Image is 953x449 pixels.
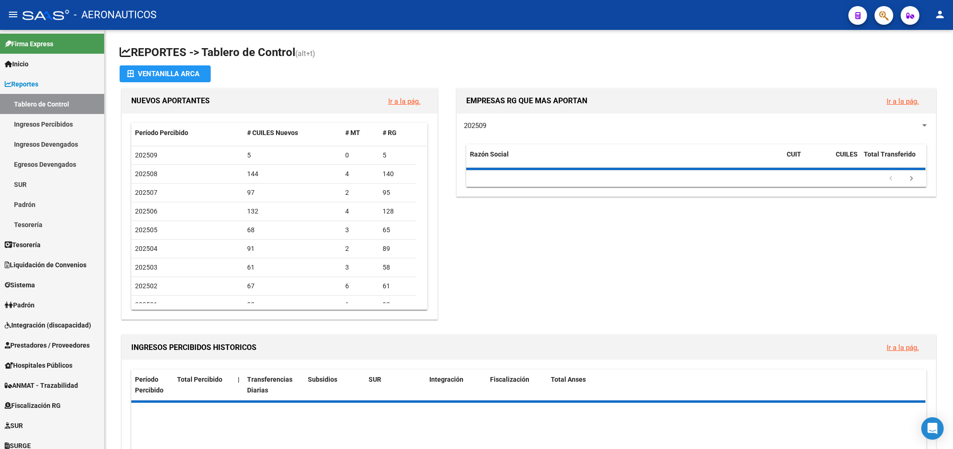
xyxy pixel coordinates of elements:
datatable-header-cell: Período Percibido [131,370,173,400]
span: Período Percibido [135,129,188,136]
span: CUILES [836,150,858,158]
datatable-header-cell: Total Anses [547,370,915,400]
a: Ir a la pág. [388,97,420,106]
span: Fiscalización RG [5,400,61,411]
div: 128 [383,206,412,217]
button: Ir a la pág. [381,93,428,110]
datatable-header-cell: Integración [426,370,486,400]
span: 202508 [135,170,157,178]
span: SUR [5,420,23,431]
div: 2 [345,243,375,254]
span: # MT [345,129,360,136]
span: 202505 [135,226,157,234]
datatable-header-cell: # MT [341,123,379,143]
span: - AERONAUTICOS [74,5,156,25]
span: 202502 [135,282,157,290]
div: 5 [383,150,412,161]
datatable-header-cell: | [234,370,243,400]
span: 202503 [135,264,157,271]
button: Ir a la pág. [879,339,926,356]
datatable-header-cell: SUR [365,370,426,400]
div: 68 [247,225,338,235]
datatable-header-cell: CUILES [832,144,860,175]
div: Open Intercom Messenger [921,417,944,440]
span: Fiscalización [490,376,529,383]
span: Padrón [5,300,35,310]
div: 95 [383,187,412,198]
datatable-header-cell: CUIT [783,144,832,175]
span: INGRESOS PERCIBIDOS HISTORICOS [131,343,256,352]
span: 202501 [135,301,157,308]
h1: REPORTES -> Tablero de Control [120,45,938,61]
div: 4 [345,206,375,217]
span: Inicio [5,59,28,69]
datatable-header-cell: # CUILES Nuevos [243,123,341,143]
span: 202506 [135,207,157,215]
div: 65 [383,225,412,235]
span: (alt+t) [295,49,315,58]
span: | [238,376,240,383]
div: 61 [247,262,338,273]
mat-icon: person [934,9,946,20]
div: 3 [345,225,375,235]
datatable-header-cell: Subsidios [304,370,365,400]
div: 0 [345,150,375,161]
div: 98 [247,299,338,310]
span: ANMAT - Trazabilidad [5,380,78,391]
div: 5 [247,150,338,161]
span: 202504 [135,245,157,252]
div: 67 [247,281,338,292]
span: Liquidación de Convenios [5,260,86,270]
span: Tesorería [5,240,41,250]
div: 132 [247,206,338,217]
span: Subsidios [308,376,337,383]
div: 97 [247,187,338,198]
span: Prestadores / Proveedores [5,340,90,350]
button: Ventanilla ARCA [120,65,211,82]
span: CUIT [787,150,801,158]
button: Ir a la pág. [879,93,926,110]
div: 91 [247,243,338,254]
div: 89 [383,243,412,254]
span: NUEVOS APORTANTES [131,96,210,105]
span: Total Anses [551,376,586,383]
datatable-header-cell: Período Percibido [131,123,243,143]
datatable-header-cell: Razón Social [466,144,783,175]
div: 58 [383,262,412,273]
datatable-header-cell: Total Percibido [173,370,234,400]
span: Integración [429,376,463,383]
span: Reportes [5,79,38,89]
div: 140 [383,169,412,179]
span: Firma Express [5,39,53,49]
a: Ir a la pág. [887,343,919,352]
div: 6 [345,299,375,310]
span: Integración (discapacidad) [5,320,91,330]
div: Ventanilla ARCA [127,65,203,82]
span: 202507 [135,189,157,196]
span: Período Percibido [135,376,164,394]
div: 2 [345,187,375,198]
div: 4 [345,169,375,179]
datatable-header-cell: Total Transferido [860,144,925,175]
span: Total Percibido [177,376,222,383]
span: EMPRESAS RG QUE MAS APORTAN [466,96,587,105]
mat-icon: menu [7,9,19,20]
datatable-header-cell: Fiscalización [486,370,547,400]
span: Hospitales Públicos [5,360,72,371]
datatable-header-cell: # RG [379,123,416,143]
span: 202509 [464,121,486,130]
a: go to previous page [882,174,900,184]
div: 6 [345,281,375,292]
div: 144 [247,169,338,179]
span: # RG [383,129,397,136]
span: Sistema [5,280,35,290]
span: # CUILES Nuevos [247,129,298,136]
a: Ir a la pág. [887,97,919,106]
span: SUR [369,376,381,383]
span: 202509 [135,151,157,159]
a: go to next page [903,174,920,184]
div: 92 [383,299,412,310]
span: Razón Social [470,150,509,158]
div: 3 [345,262,375,273]
span: Total Transferido [864,150,916,158]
